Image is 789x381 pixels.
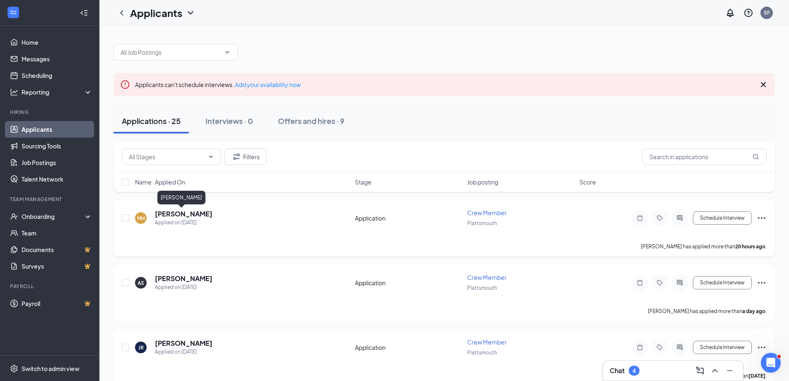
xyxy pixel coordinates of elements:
[467,349,497,356] span: Plattsmouth
[10,196,91,203] div: Team Management
[117,8,127,18] svg: ChevronLeft
[757,213,767,223] svg: Ellipses
[641,243,767,250] p: [PERSON_NAME] has applied more than .
[232,152,241,162] svg: Filter
[710,366,720,376] svg: ChevronUp
[155,274,212,283] h5: [PERSON_NAME]
[735,243,765,250] b: 20 hours ago
[467,178,498,186] span: Job posting
[467,338,507,346] span: Crew Member
[635,344,645,351] svg: Note
[695,366,705,376] svg: ComposeMessage
[467,285,497,291] span: Plattsmouth
[22,295,92,312] a: PayrollCrown
[355,343,462,352] div: Application
[655,215,665,221] svg: Tag
[725,366,735,376] svg: Minimize
[467,209,507,216] span: Crew Member
[22,138,92,154] a: Sourcing Tools
[186,8,195,18] svg: ChevronDown
[648,308,767,315] p: [PERSON_NAME] has applied more than .
[757,342,767,352] svg: Ellipses
[22,34,92,51] a: Home
[743,8,753,18] svg: QuestionInfo
[130,6,182,20] h1: Applicants
[22,51,92,67] a: Messages
[675,279,685,286] svg: ActiveChat
[10,212,18,221] svg: UserCheck
[764,9,770,16] div: SF
[155,283,212,291] div: Applied on [DATE]
[22,154,92,171] a: Job Postings
[693,276,752,289] button: Schedule Interview
[610,366,625,375] h3: Chat
[642,148,767,165] input: Search in applications
[138,279,144,286] div: AS
[757,278,767,288] svg: Ellipses
[748,373,765,379] b: [DATE]
[655,344,665,351] svg: Tag
[655,279,665,286] svg: Tag
[155,339,212,348] h5: [PERSON_NAME]
[155,348,212,356] div: Applied on [DATE]
[675,215,685,221] svg: ActiveChat
[693,341,752,354] button: Schedule Interview
[22,171,92,187] a: Talent Network
[579,178,596,186] span: Score
[9,8,17,17] svg: WorkstreamLogo
[22,225,92,241] a: Team
[135,81,301,88] span: Applicants can't schedule interviews.
[742,308,765,314] b: a day ago
[708,364,721,377] button: ChevronUp
[632,367,636,374] div: 4
[155,218,212,227] div: Applied on [DATE]
[224,49,231,56] svg: ChevronDown
[205,116,253,126] div: Interviews · 0
[10,88,18,96] svg: Analysis
[235,81,301,88] a: Add your availability now
[208,153,214,160] svg: ChevronDown
[723,364,736,377] button: Minimize
[22,67,92,84] a: Scheduling
[753,153,759,160] svg: MagnifyingGlass
[355,178,372,186] span: Stage
[355,214,462,222] div: Application
[137,215,145,222] div: MH
[22,88,93,96] div: Reporting
[725,8,735,18] svg: Notifications
[157,191,205,204] div: [PERSON_NAME]
[22,364,80,373] div: Switch to admin view
[22,241,92,258] a: DocumentsCrown
[129,152,204,161] input: All Stages
[224,148,267,165] button: Filter Filters
[121,48,221,57] input: All Job Postings
[693,211,752,225] button: Schedule Interview
[278,116,345,126] div: Offers and hires · 9
[467,220,497,226] span: Plattsmouth
[635,215,645,221] svg: Note
[635,279,645,286] svg: Note
[355,279,462,287] div: Application
[120,80,130,90] svg: Error
[761,353,781,373] iframe: Intercom live chat
[467,274,507,281] span: Crew Member
[22,258,92,274] a: SurveysCrown
[135,178,185,186] span: Name · Applied On
[138,344,144,351] div: JR
[10,283,91,290] div: Payroll
[80,9,88,17] svg: Collapse
[22,121,92,138] a: Applicants
[10,109,91,116] div: Hiring
[758,80,768,90] svg: Cross
[693,364,707,377] button: ComposeMessage
[675,344,685,351] svg: ActiveChat
[155,209,212,218] h5: [PERSON_NAME]
[22,212,85,221] div: Onboarding
[122,116,181,126] div: Applications · 25
[10,364,18,373] svg: Settings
